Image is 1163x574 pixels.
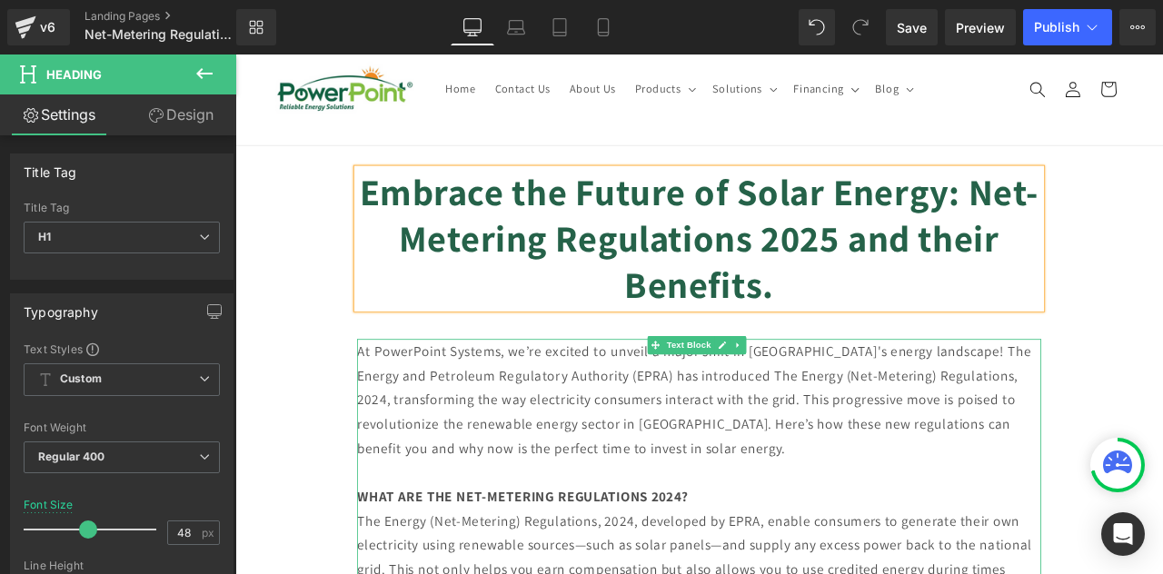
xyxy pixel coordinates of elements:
span: Contact Us [308,33,373,50]
span: Solutions [565,33,624,50]
div: Font Weight [24,421,220,434]
a: Landing Pages [84,9,266,24]
a: Desktop [451,9,494,45]
span: Publish [1034,20,1079,35]
strong: Embrace the Future of Solar Energy: Net-Metering Regulations 2025 and their Benefits. [147,134,952,301]
a: Home [237,22,296,62]
a: Laptop [494,9,538,45]
div: Title Tag [24,154,77,180]
span: Preview [956,18,1005,37]
a: Contact Us [296,22,385,62]
span: Save [897,18,927,37]
button: Publish [1023,9,1112,45]
div: v6 [36,15,59,39]
span: px [202,527,217,539]
b: H1 [38,230,51,243]
button: More [1119,9,1156,45]
b: Custom [60,371,102,387]
a: Mobile [581,9,625,45]
summary: Search [929,20,971,62]
span: Financing [661,33,721,50]
summary: Products [462,22,554,62]
button: Redo [842,9,879,45]
span: About Us [396,33,451,50]
img: PowerPoint Systems EA [48,1,212,83]
span: Products [473,33,528,50]
div: Title Tag [24,202,220,214]
a: About Us [385,22,462,62]
summary: Blog [747,22,811,62]
button: Undo [799,9,835,45]
a: v6 [7,9,70,45]
div: Open Intercom Messenger [1101,512,1145,556]
div: Line Height [24,559,220,572]
a: Expand / Collapse [587,333,606,355]
strong: WHAT ARE THE NET-METERING REGULATIONS 2024? [144,513,536,534]
b: Regular 400 [38,450,105,463]
span: Net-Metering Regulations in [GEOGRAPHIC_DATA] 2024 [84,27,232,42]
p: At PowerPoint Systems, we’re excited to unveil a major shift in [GEOGRAPHIC_DATA]'s energy landsc... [144,337,955,480]
a: Tablet [538,9,581,45]
summary: Financing [650,22,747,62]
a: New Library [236,9,276,45]
span: Blog [759,33,787,50]
span: Heading [46,67,102,82]
div: Text Styles [24,341,220,356]
span: Home [249,33,285,50]
summary: Solutions [554,22,651,62]
span: Text Block [508,333,568,355]
a: Design [122,94,240,135]
div: Font Size [24,499,74,511]
div: Typography [24,294,98,320]
a: Preview [945,9,1016,45]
